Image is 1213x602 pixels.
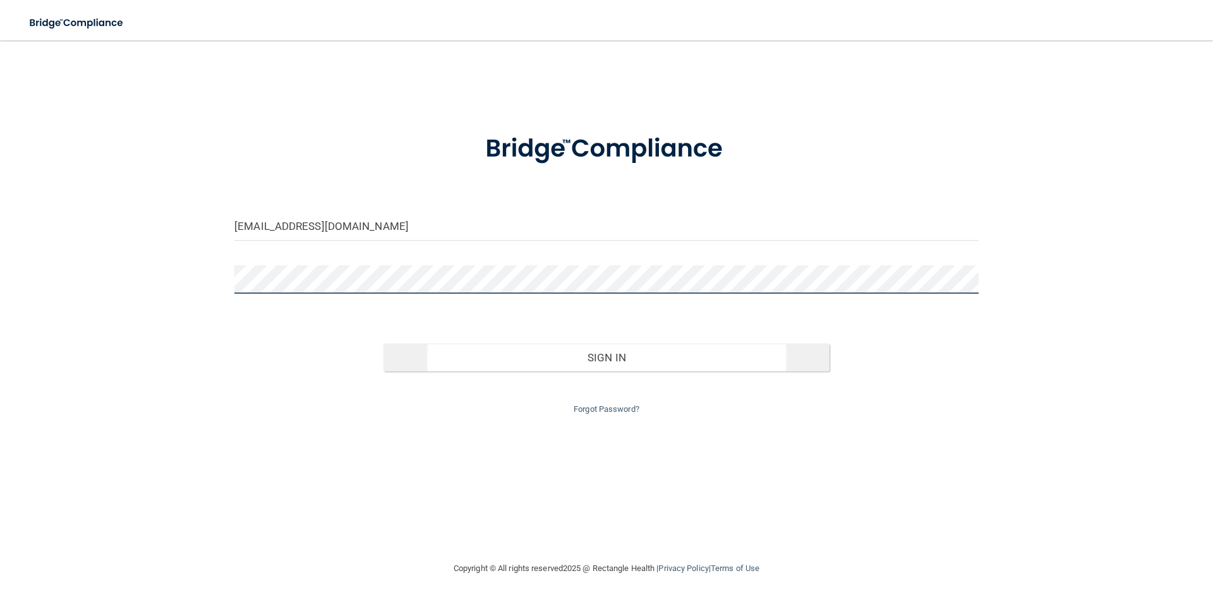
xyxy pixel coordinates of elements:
[383,344,830,371] button: Sign In
[234,212,979,241] input: Email
[658,563,708,573] a: Privacy Policy
[711,563,759,573] a: Terms of Use
[459,116,754,182] img: bridge_compliance_login_screen.278c3ca4.svg
[994,512,1198,563] iframe: Drift Widget Chat Controller
[19,10,135,36] img: bridge_compliance_login_screen.278c3ca4.svg
[574,404,639,414] a: Forgot Password?
[376,548,837,589] div: Copyright © All rights reserved 2025 @ Rectangle Health | |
